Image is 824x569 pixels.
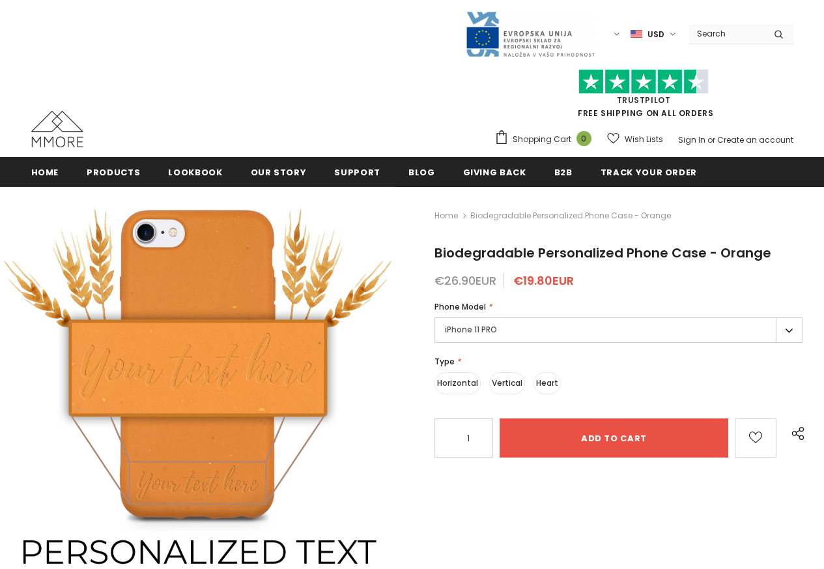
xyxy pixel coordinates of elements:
[408,166,435,179] span: Blog
[434,244,771,262] span: Biodegradable Personalized Phone Case - Orange
[334,166,380,179] span: support
[434,372,481,394] label: Horizontal
[31,157,59,186] a: Home
[647,28,664,41] span: USD
[717,134,793,145] a: Create an account
[500,418,728,458] input: Add to cart
[465,28,595,39] a: Javni Razpis
[434,317,803,343] label: iPhone 11 PRO
[334,157,380,186] a: support
[494,130,598,149] a: Shopping Cart 0
[251,157,307,186] a: Our Story
[601,166,697,179] span: Track your order
[607,128,663,151] a: Wish Lists
[31,111,83,147] img: MMORE Cases
[601,157,697,186] a: Track your order
[463,166,526,179] span: Giving back
[168,157,222,186] a: Lookbook
[87,157,140,186] a: Products
[434,356,455,367] span: Type
[434,301,486,312] span: Phone Model
[678,134,705,145] a: Sign In
[434,272,496,289] span: €26.90EUR
[31,166,59,179] span: Home
[494,75,793,119] span: FREE SHIPPING ON ALL ORDERS
[554,157,573,186] a: B2B
[707,134,715,145] span: or
[463,157,526,186] a: Giving back
[625,133,663,146] span: Wish Lists
[168,166,222,179] span: Lookbook
[465,10,595,58] img: Javni Razpis
[631,29,642,40] img: USD
[617,95,671,106] a: Trustpilot
[87,166,140,179] span: Products
[408,157,435,186] a: Blog
[434,208,458,224] a: Home
[576,131,591,146] span: 0
[251,166,307,179] span: Our Story
[489,372,525,394] label: Vertical
[689,24,764,43] input: Search Site
[470,208,671,224] span: Biodegradable Personalized Phone Case - Orange
[578,69,709,95] img: Trust Pilot Stars
[533,372,561,394] label: Heart
[513,133,571,146] span: Shopping Cart
[513,272,574,289] span: €19.80EUR
[554,166,573,179] span: B2B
